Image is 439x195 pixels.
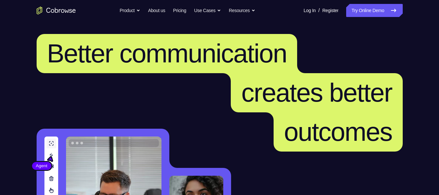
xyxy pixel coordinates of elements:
[37,7,76,14] a: Go to the home page
[241,78,392,107] span: creates better
[284,117,392,146] span: outcomes
[318,7,320,14] span: /
[47,39,287,68] span: Better communication
[304,4,316,17] a: Log In
[346,4,402,17] a: Try Online Demo
[32,163,51,169] span: Agent
[194,4,221,17] button: Use Cases
[322,4,338,17] a: Register
[148,4,165,17] a: About us
[120,4,140,17] button: Product
[173,4,186,17] a: Pricing
[229,4,255,17] button: Resources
